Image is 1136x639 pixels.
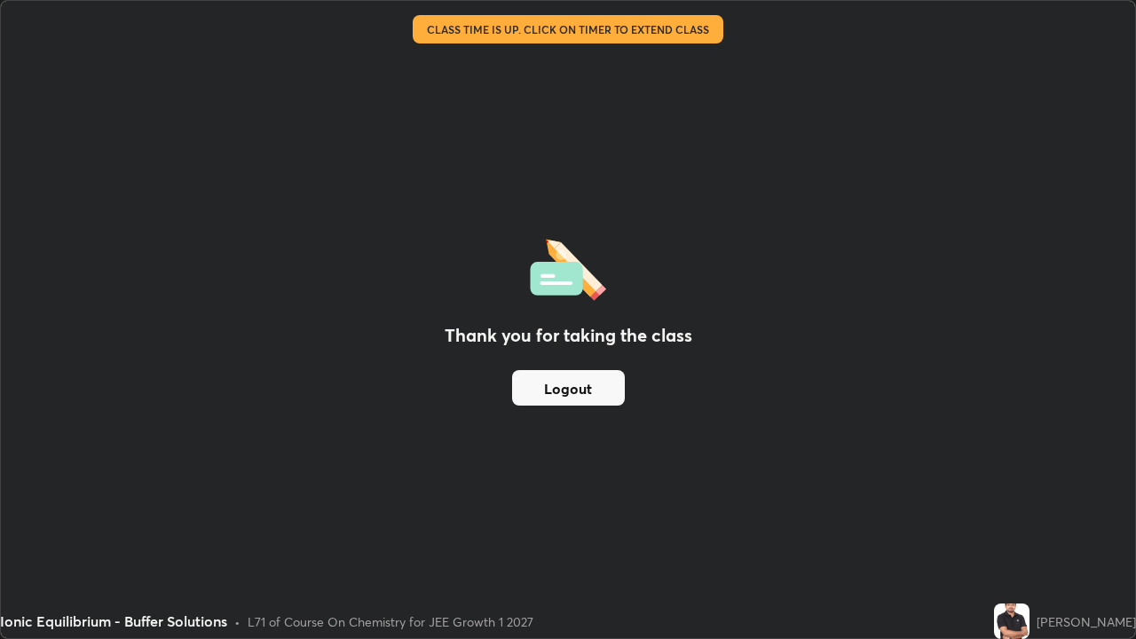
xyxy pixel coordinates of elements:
img: 5fba970c85c7484fbef5fa1617cbed6b.jpg [994,603,1029,639]
button: Logout [512,370,625,406]
div: • [234,612,241,631]
img: offlineFeedback.1438e8b3.svg [530,233,606,301]
h2: Thank you for taking the class [445,322,692,349]
div: L71 of Course On Chemistry for JEE Growth 1 2027 [248,612,533,631]
div: [PERSON_NAME] [1037,612,1136,631]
